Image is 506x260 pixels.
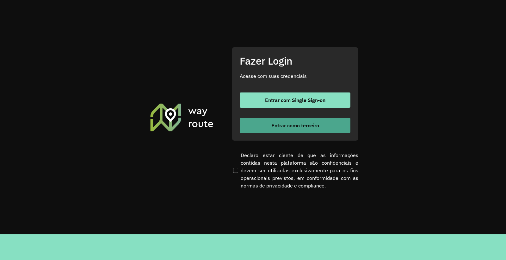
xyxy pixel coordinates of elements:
[149,103,214,132] img: Roteirizador AmbevTech
[265,98,325,103] span: Entrar com Single Sign-on
[232,151,358,189] label: Declaro estar ciente de que as informações contidas nesta plataforma são confidenciais e devem se...
[271,123,319,128] span: Entrar como terceiro
[240,72,350,80] p: Acesse com suas credenciais
[240,92,350,108] button: button
[240,55,350,67] h2: Fazer Login
[240,118,350,133] button: button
